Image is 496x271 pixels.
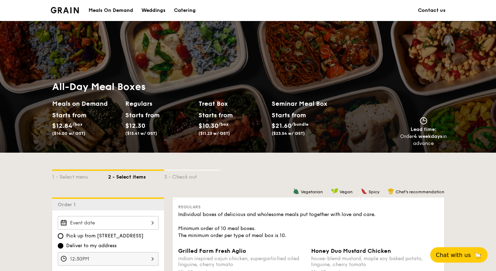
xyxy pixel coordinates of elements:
[125,122,145,130] span: $12.30
[198,131,230,136] span: ($11.23 w/ GST)
[51,7,79,13] a: Logotype
[198,110,230,120] div: Starts from
[272,122,292,130] span: $21.60
[125,131,157,136] span: ($13.41 w/ GST)
[311,256,439,267] div: house-blend mustard, maple soy baked potato, linguine, cherry tomato
[52,171,108,181] div: 1 - Select menu
[125,99,193,109] h2: Regulars
[52,131,85,136] span: ($14.00 w/ GST)
[51,7,79,13] img: Grain
[58,252,159,266] input: Event time
[272,99,345,109] h2: Seminar Meal Box
[178,211,439,239] div: Individual boxes of delicious and wholesome meals put together with love and care. Minimum order ...
[178,256,306,267] div: indian inspired cajun chicken, supergarlicfied oiled linguine, cherry tomato
[340,189,352,194] span: Vegan
[301,189,323,194] span: Vegetarian
[396,189,444,194] span: Chef's recommendation
[198,99,266,109] h2: Treat Box
[388,188,394,194] img: icon-chef-hat.a58ddaea.svg
[58,216,159,230] input: Event date
[164,171,220,181] div: 3 - Check out
[411,126,436,132] span: Lead time:
[474,251,482,259] span: 🦙
[400,133,447,147] div: Order in advance
[178,204,201,209] span: Regulars
[311,248,391,254] span: Honey Duo Mustard Chicken
[414,133,442,139] strong: 4 weekdays
[272,110,306,120] div: Starts from
[58,243,63,249] input: Deliver to my address
[369,189,379,194] span: Spicy
[58,233,63,239] input: Pick up from [STREET_ADDRESS]
[52,81,345,93] h1: All-Day Meal Boxes
[52,110,83,120] div: Starts from
[272,131,305,136] span: ($23.54 w/ GST)
[58,202,78,208] span: Order 1
[66,232,144,239] span: Pick up from [STREET_ADDRESS]
[361,188,367,194] img: icon-spicy.37a8142b.svg
[218,122,229,127] span: /box
[52,99,120,109] h2: Meals on Demand
[108,171,164,181] div: 2 - Select items
[436,252,471,258] span: Chat with us
[430,247,488,263] button: Chat with us🦙
[293,188,299,194] img: icon-vegetarian.fe4039eb.svg
[178,248,246,254] span: Grilled Farm Fresh Aglio
[52,122,72,130] span: $12.84
[331,188,338,194] img: icon-vegan.f8ff3823.svg
[125,110,156,120] div: Starts from
[72,122,83,127] span: /box
[66,242,117,249] span: Deliver to my address
[292,122,308,127] span: /bundle
[418,117,429,125] img: icon-clock.2db775ea.svg
[198,122,218,130] span: $10.30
